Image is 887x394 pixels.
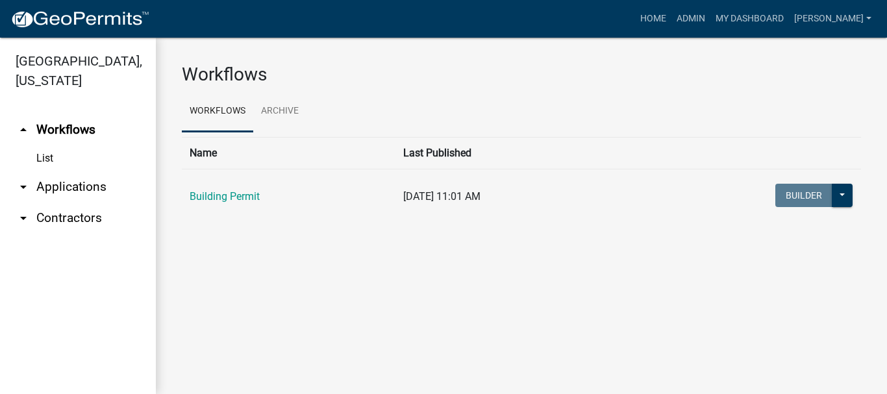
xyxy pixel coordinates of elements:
th: Name [182,137,395,169]
a: Building Permit [190,190,260,203]
a: My Dashboard [710,6,789,31]
i: arrow_drop_down [16,210,31,226]
a: Archive [253,91,306,132]
h3: Workflows [182,64,861,86]
a: Workflows [182,91,253,132]
i: arrow_drop_up [16,122,31,138]
i: arrow_drop_down [16,179,31,195]
a: [PERSON_NAME] [789,6,877,31]
button: Builder [775,184,832,207]
a: Home [635,6,671,31]
a: Admin [671,6,710,31]
th: Last Published [395,137,627,169]
span: [DATE] 11:01 AM [403,190,481,203]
